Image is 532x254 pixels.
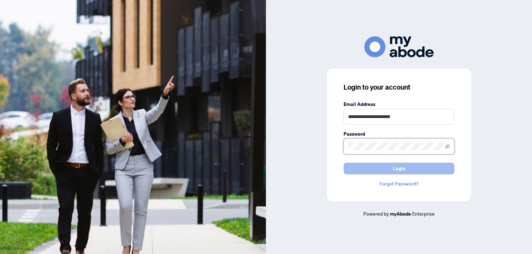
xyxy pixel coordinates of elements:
[344,180,454,188] a: Forgot Password?
[344,100,454,108] label: Email Address
[344,130,454,138] label: Password
[390,210,411,218] a: myAbode
[393,163,405,174] span: Login
[344,163,454,174] button: Login
[445,144,450,149] span: eye-invisible
[363,210,389,217] span: Powered by
[344,82,454,92] h3: Login to your account
[364,36,434,57] img: ma-logo
[412,210,435,217] span: Enterprise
